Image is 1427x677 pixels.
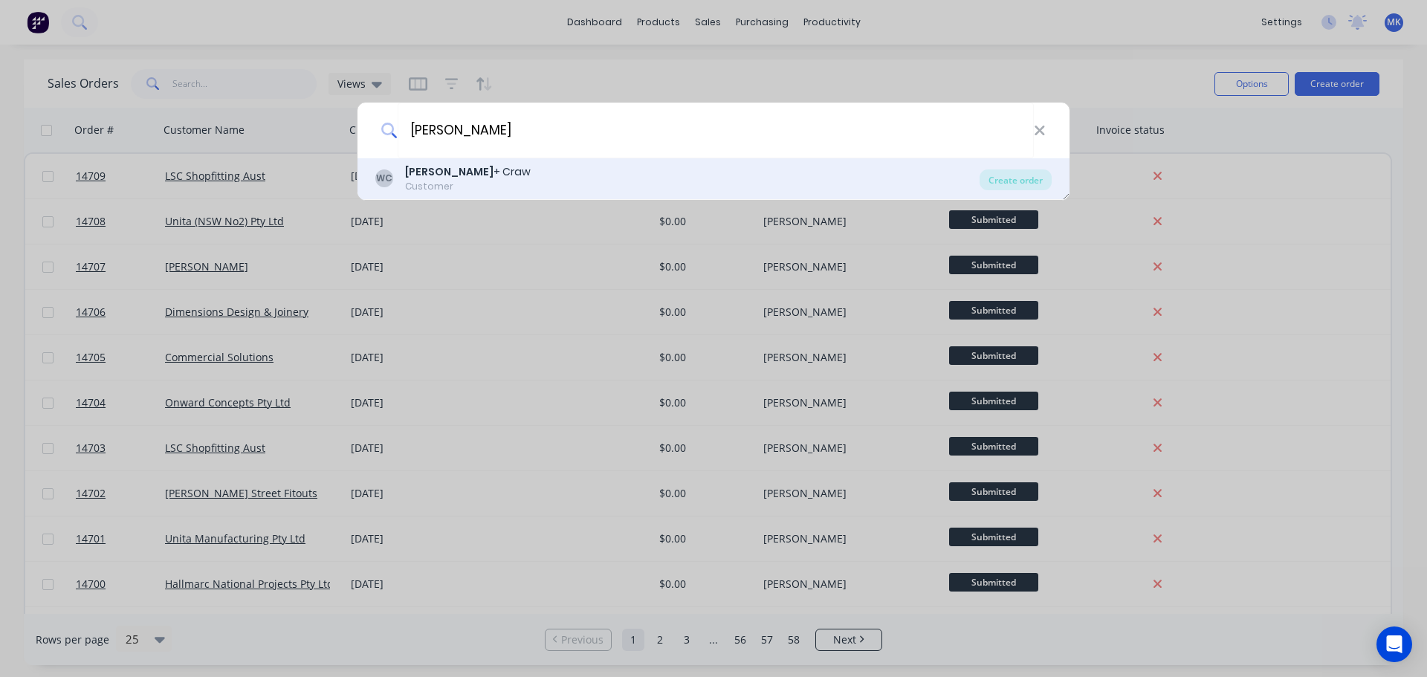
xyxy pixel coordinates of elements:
div: Create order [980,169,1052,190]
div: Customer [405,180,531,193]
div: WC [375,169,393,187]
div: Open Intercom Messenger [1376,626,1412,662]
input: Enter a customer name to create a new order... [398,103,1034,158]
b: [PERSON_NAME] [405,164,494,179]
div: + Craw [405,164,531,180]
